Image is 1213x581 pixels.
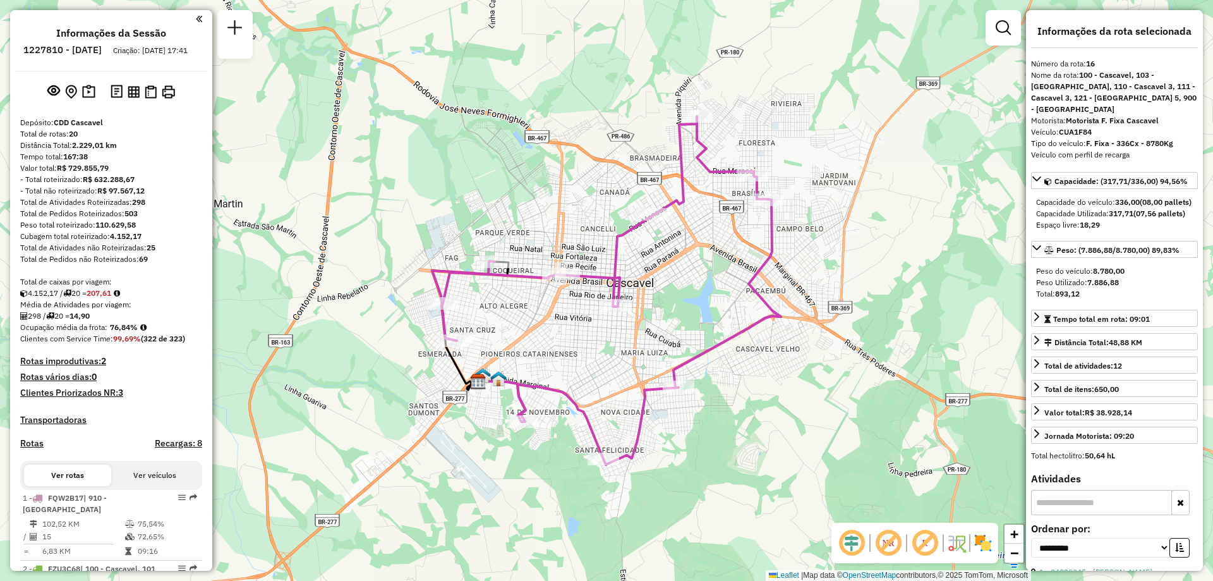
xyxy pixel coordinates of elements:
a: Nova sessão e pesquisa [222,15,248,44]
label: Ordenar por: [1031,521,1198,536]
div: Capacidade do veículo: [1036,197,1193,208]
a: Tempo total em rota: 09:01 [1031,310,1198,327]
h6: 1227810 - [DATE] [23,44,102,56]
h4: Informações da rota selecionada [1031,25,1198,37]
strong: F. Fixa - 336Cx - 8780Kg [1086,138,1173,148]
strong: 99,69% [113,334,141,343]
a: OpenStreetMap [843,571,896,580]
span: Capacidade: (317,71/336,00) 94,56% [1054,176,1188,186]
button: Centralizar mapa no depósito ou ponto de apoio [63,82,80,102]
i: Distância Total [30,520,37,528]
span: FZU3C68 [48,564,80,573]
i: Total de rotas [46,312,54,320]
div: Peso Utilizado: [1036,277,1193,288]
strong: 25 [147,243,155,252]
td: / [23,530,29,543]
strong: 167:38 [63,152,88,161]
i: % de utilização do peso [125,520,135,528]
a: Total de atividades:12 [1031,357,1198,374]
a: Distância Total:48,88 KM [1031,333,1198,350]
div: Valor total: [20,162,202,174]
a: Rotas [20,438,44,449]
em: Opções [178,565,186,572]
em: Rota exportada [190,565,197,572]
div: Distância Total: [20,140,202,151]
td: 102,52 KM [42,518,124,530]
div: Veículo com perfil de recarga [1031,149,1198,161]
a: Total de itens:650,00 [1031,380,1198,397]
div: Tipo do veículo: [1031,138,1198,149]
span: Ocultar deslocamento [836,528,867,558]
i: Tempo total em rota [125,547,131,555]
h4: Clientes Priorizados NR: [20,388,202,398]
i: Total de Atividades [20,312,28,320]
a: Leaflet [769,571,799,580]
strong: (08,00 pallets) [1140,197,1192,207]
span: Ocupação média da frota: [20,322,107,332]
button: Ver rotas [24,465,111,486]
div: Capacidade: (317,71/336,00) 94,56% [1031,192,1198,236]
div: Map data © contributors,© 2025 TomTom, Microsoft [766,570,1031,581]
strong: 7.886,88 [1087,278,1119,287]
div: Peso: (7.886,88/8.780,00) 89,83% [1031,260,1198,305]
strong: 503 [124,209,138,218]
strong: (322 de 323) [141,334,185,343]
a: 1 - 34829345 - [PERSON_NAME] [1039,567,1152,577]
strong: 650,00 [1094,384,1119,394]
a: Exibir filtros [991,15,1016,40]
i: Meta Caixas/viagem: 209,19 Diferença: -1,58 [114,290,120,297]
span: | [801,571,803,580]
img: CDD Cascavel [470,374,486,390]
img: Fluxo de ruas [946,533,967,553]
div: Número da rota: [1031,58,1198,70]
strong: 76,84% [110,322,138,332]
h4: Rotas improdutivas: [20,356,202,367]
strong: 18,29 [1080,220,1100,229]
td: 6,83 KM [42,545,124,558]
img: Exibir/Ocultar setores [973,533,993,553]
div: Tempo total: [20,151,202,162]
span: FQW2B17 [48,493,83,503]
i: Total de Atividades [30,533,37,541]
td: = [23,545,29,558]
span: 48,88 KM [1109,338,1142,347]
div: - Total roteirizado: [20,174,202,185]
strong: 110.629,58 [95,220,136,229]
div: Total: [1036,288,1193,300]
span: + [1010,526,1018,542]
button: Imprimir Rotas [159,83,178,101]
a: Zoom out [1005,544,1023,563]
em: Média calculada utilizando a maior ocupação (%Peso ou %Cubagem) de cada rota da sessão. Rotas cro... [140,324,147,331]
i: Cubagem total roteirizado [20,290,28,297]
div: Cubagem total roteirizado: [20,231,202,242]
button: Ver veículos [111,465,198,486]
a: Zoom in [1005,525,1023,544]
strong: R$ 729.855,79 [57,163,109,173]
span: Total de atividades: [1044,361,1122,370]
strong: 2.229,01 km [72,140,117,150]
em: Rota exportada [190,494,197,501]
div: Espaço livre: [1036,219,1193,231]
strong: 69 [139,254,148,264]
i: % de utilização da cubagem [125,533,135,541]
span: Exibir rótulo [910,528,940,558]
strong: R$ 38.928,14 [1085,408,1132,417]
button: Ordem crescente [1169,538,1190,558]
strong: 298 [132,197,145,207]
strong: 317,71 [1109,209,1133,218]
span: Peso: (7.886,88/8.780,00) 89,83% [1056,245,1180,255]
td: 09:16 [137,545,197,558]
div: 298 / 20 = [20,310,202,322]
h4: Transportadoras [20,415,202,425]
strong: 336,00 [1115,197,1140,207]
div: - Total não roteirizado: [20,185,202,197]
strong: 14,90 [69,311,90,321]
div: Total de Atividades não Roteirizadas: [20,242,202,254]
span: Exibir NR [873,528,903,558]
div: Total de caixas por viagem: [20,276,202,288]
h4: Informações da Sessão [56,27,166,39]
span: Clientes com Service Time: [20,334,113,343]
div: Capacidade Utilizada: [1036,208,1193,219]
button: Painel de Sugestão [80,82,98,102]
